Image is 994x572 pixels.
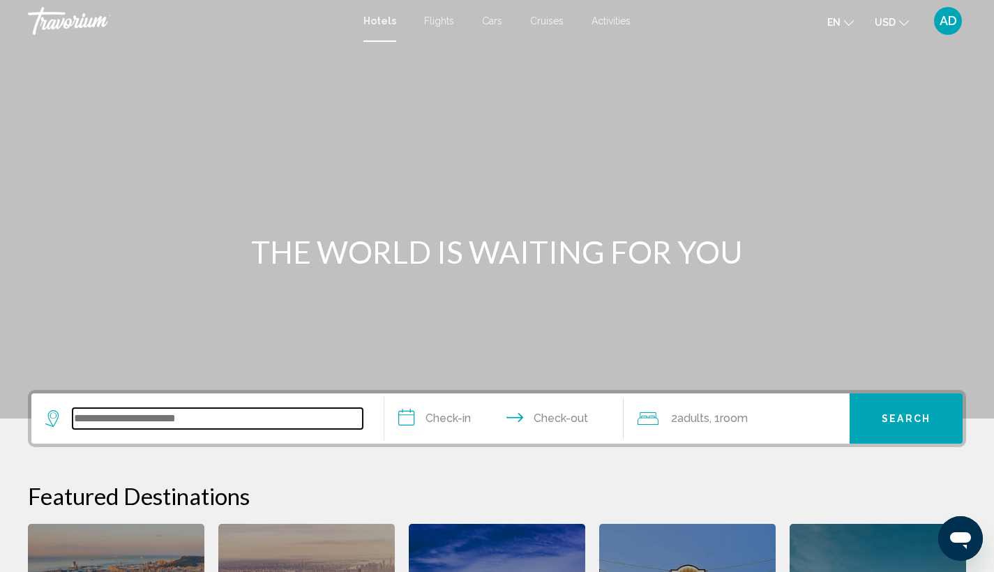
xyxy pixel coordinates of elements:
[671,409,709,428] span: 2
[709,409,748,428] span: , 1
[930,6,966,36] button: User Menu
[677,412,709,425] span: Adults
[720,412,748,425] span: Room
[940,14,957,28] span: AD
[31,393,963,444] div: Search widget
[363,15,396,27] a: Hotels
[875,12,909,32] button: Change currency
[236,234,759,270] h1: THE WORLD IS WAITING FOR YOU
[624,393,850,444] button: Travelers: 2 adults, 0 children
[424,15,454,27] a: Flights
[827,17,841,28] span: en
[827,12,854,32] button: Change language
[384,393,624,444] button: Check in and out dates
[592,15,631,27] a: Activities
[530,15,564,27] a: Cruises
[875,17,896,28] span: USD
[938,516,983,561] iframe: Button to launch messaging window
[882,414,931,425] span: Search
[28,7,349,35] a: Travorium
[28,482,966,510] h2: Featured Destinations
[850,393,963,444] button: Search
[482,15,502,27] a: Cars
